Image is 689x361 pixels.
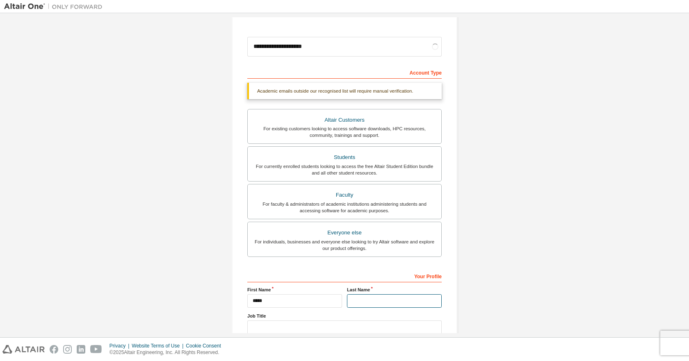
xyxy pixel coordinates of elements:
[253,163,436,176] div: For currently enrolled students looking to access the free Altair Student Edition bundle and all ...
[253,189,436,201] div: Faculty
[186,343,226,349] div: Cookie Consent
[247,313,442,319] label: Job Title
[4,2,107,11] img: Altair One
[253,227,436,238] div: Everyone else
[253,201,436,214] div: For faculty & administrators of academic institutions administering students and accessing softwa...
[90,345,102,354] img: youtube.svg
[253,125,436,138] div: For existing customers looking to access software downloads, HPC resources, community, trainings ...
[253,238,436,252] div: For individuals, businesses and everyone else looking to try Altair software and explore our prod...
[110,343,132,349] div: Privacy
[132,343,186,349] div: Website Terms of Use
[2,345,45,354] img: altair_logo.svg
[253,114,436,126] div: Altair Customers
[247,269,442,282] div: Your Profile
[347,286,442,293] label: Last Name
[247,83,442,99] div: Academic emails outside our recognised list will require manual verification.
[253,152,436,163] div: Students
[247,286,342,293] label: First Name
[77,345,85,354] img: linkedin.svg
[110,349,226,356] p: © 2025 Altair Engineering, Inc. All Rights Reserved.
[247,66,442,79] div: Account Type
[63,345,72,354] img: instagram.svg
[50,345,58,354] img: facebook.svg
